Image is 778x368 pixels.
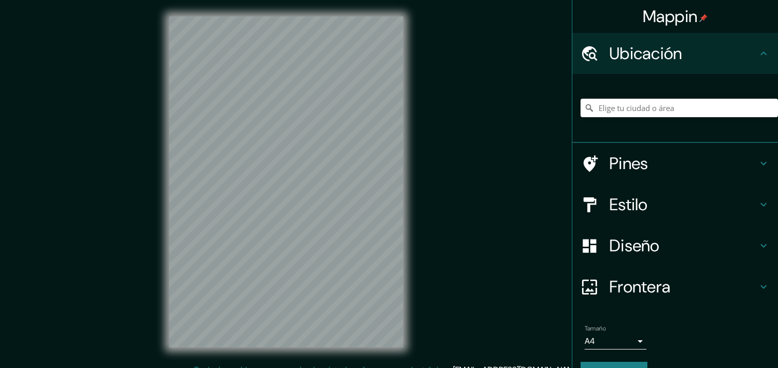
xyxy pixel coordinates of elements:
div: Pines [572,143,778,184]
font: Mappin [643,6,698,27]
canvas: Mapa [169,16,403,347]
div: A4 [585,333,646,349]
h4: Frontera [609,277,757,297]
div: Diseño [572,225,778,266]
label: Tamaño [585,324,606,333]
input: Elige tu ciudad o área [581,99,778,117]
div: Frontera [572,266,778,307]
h4: Estilo [609,194,757,215]
h4: Diseño [609,235,757,256]
div: Ubicación [572,33,778,74]
img: pin-icon.png [699,14,708,22]
h4: Ubicación [609,43,757,64]
h4: Pines [609,153,757,174]
div: Estilo [572,184,778,225]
